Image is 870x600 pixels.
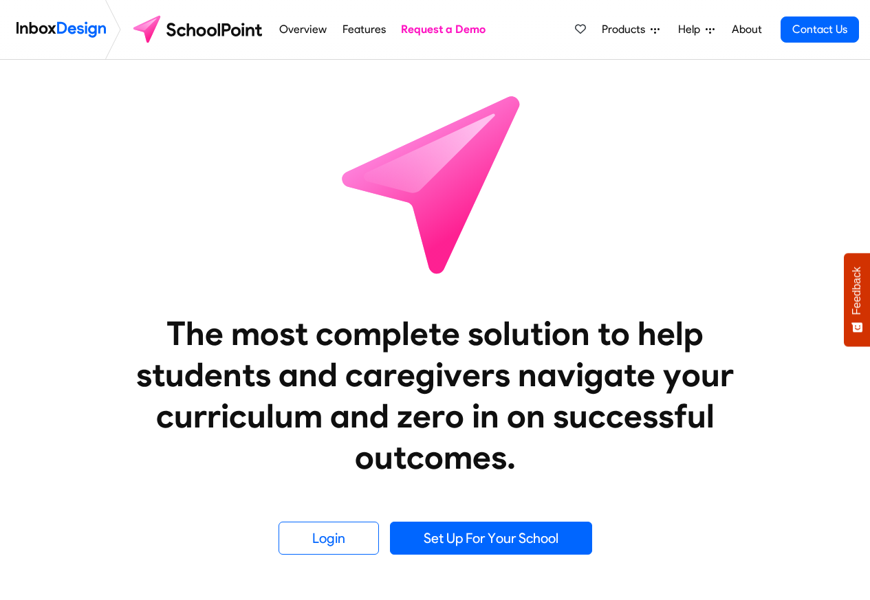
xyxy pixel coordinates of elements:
[728,16,765,43] a: About
[398,16,490,43] a: Request a Demo
[109,313,762,478] heading: The most complete solution to help students and caregivers navigate your curriculum and zero in o...
[127,13,272,46] img: schoolpoint logo
[602,21,651,38] span: Products
[390,522,592,555] a: Set Up For Your School
[276,16,331,43] a: Overview
[596,16,665,43] a: Products
[312,60,559,307] img: icon_schoolpoint.svg
[678,21,706,38] span: Help
[673,16,720,43] a: Help
[844,253,870,346] button: Feedback - Show survey
[781,16,859,43] a: Contact Us
[851,267,863,315] span: Feedback
[338,16,389,43] a: Features
[279,522,379,555] a: Login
